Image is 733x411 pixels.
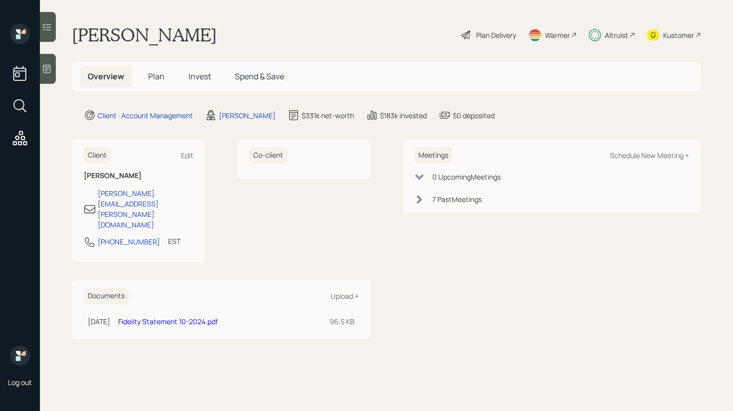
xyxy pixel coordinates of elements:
[330,316,355,327] div: 96.5 KB
[10,346,30,366] img: retirable_logo.png
[88,71,124,82] span: Overview
[72,24,217,46] h1: [PERSON_NAME]
[414,147,452,164] h6: Meetings
[84,147,111,164] h6: Client
[88,316,110,327] div: [DATE]
[331,291,359,301] div: Upload +
[98,236,160,247] div: [PHONE_NUMBER]
[181,151,193,160] div: Edit
[98,188,193,230] div: [PERSON_NAME][EMAIL_ADDRESS][PERSON_NAME][DOMAIN_NAME]
[118,317,218,326] a: Fidelity Statement 10-2024.pdf
[98,110,193,121] div: Client · Account Management
[453,110,495,121] div: $0 deposited
[8,378,32,387] div: Log out
[663,30,694,40] div: Kustomer
[545,30,570,40] div: Warmer
[610,151,689,160] div: Schedule New Meeting +
[188,71,211,82] span: Invest
[432,172,501,182] div: 0 Upcoming Meeting s
[605,30,628,40] div: Altruist
[84,288,129,304] h6: Documents
[476,30,516,40] div: Plan Delivery
[432,194,482,205] div: 7 Past Meeting s
[380,110,427,121] div: $183k invested
[168,236,181,246] div: EST
[235,71,284,82] span: Spend & Save
[249,147,287,164] h6: Co-client
[219,110,276,121] div: [PERSON_NAME]
[302,110,354,121] div: $331k net-worth
[148,71,165,82] span: Plan
[84,172,193,180] h6: [PERSON_NAME]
